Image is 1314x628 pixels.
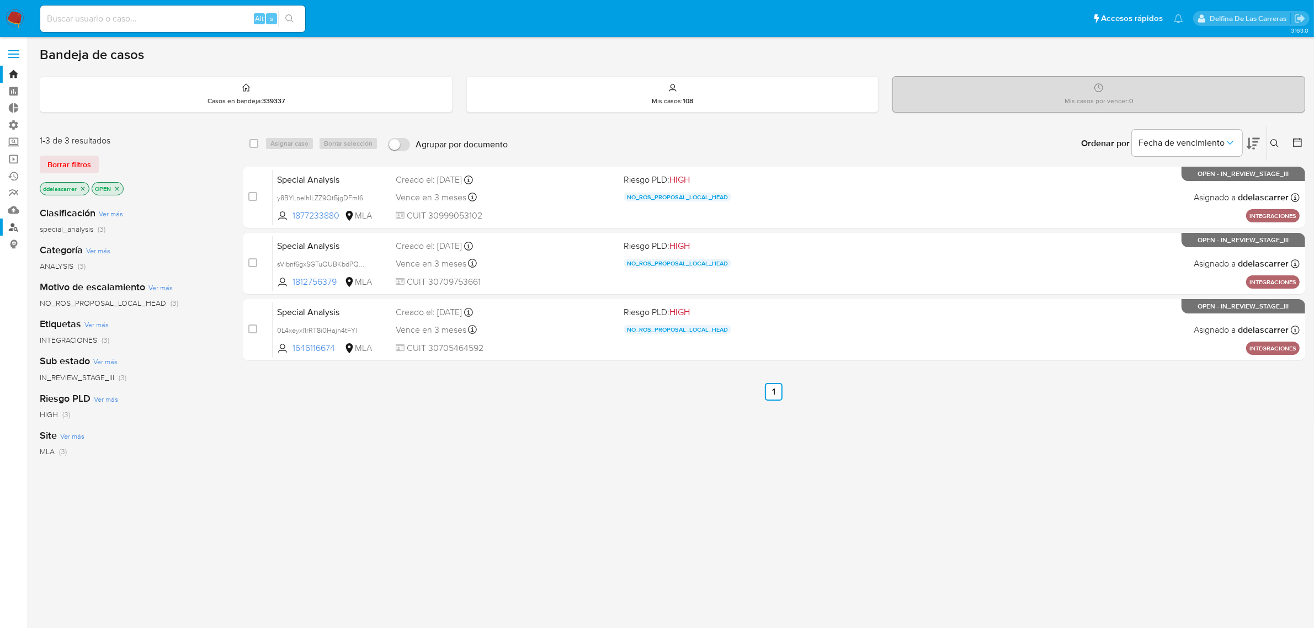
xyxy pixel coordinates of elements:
[1294,13,1306,24] a: Salir
[1174,14,1183,23] a: Notificaciones
[1210,13,1290,24] p: delfina.delascarreras@mercadolibre.com
[270,13,273,24] span: s
[1101,13,1163,24] span: Accesos rápidos
[40,12,305,26] input: Buscar usuario o caso...
[255,13,264,24] span: Alt
[278,11,301,26] button: search-icon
